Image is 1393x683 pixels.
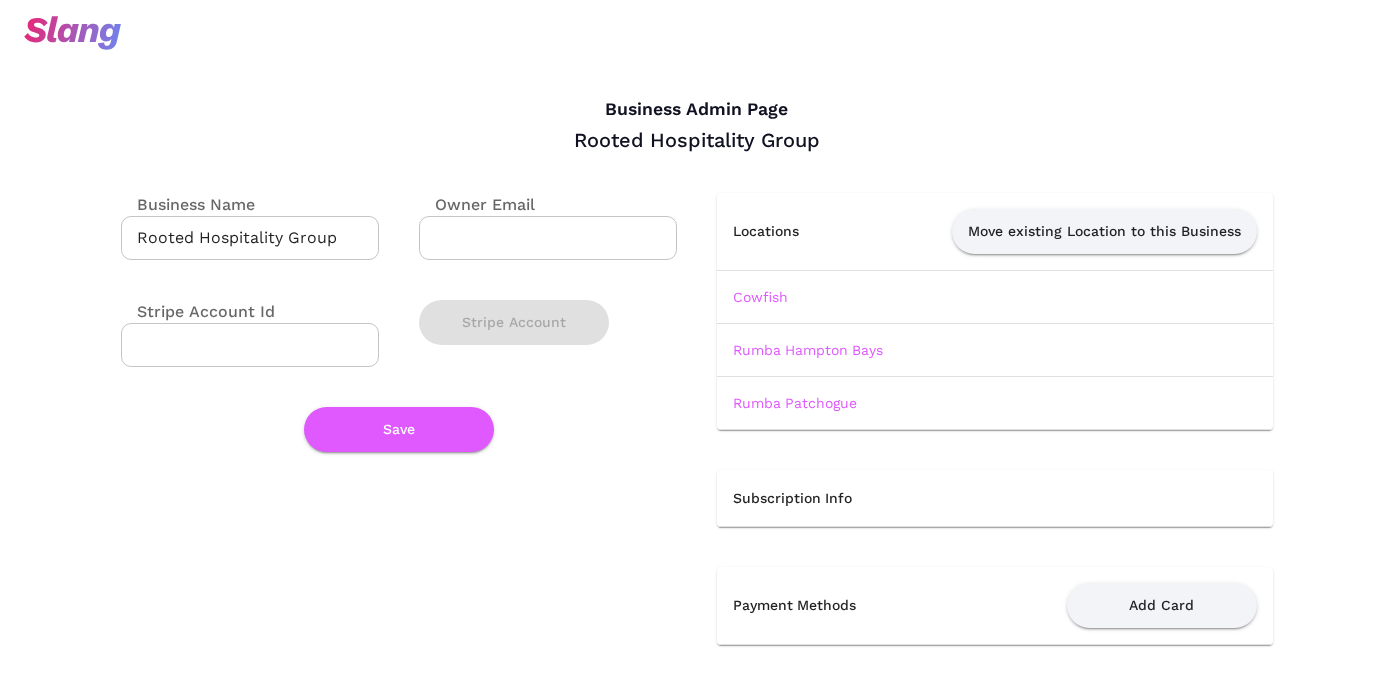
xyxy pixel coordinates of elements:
[717,193,842,271] th: Locations
[419,314,609,328] a: Stripe Account
[1067,596,1257,612] a: Add Card
[121,127,1273,153] div: Rooted Hospitality Group
[717,567,946,645] th: Payment Methods
[24,16,121,50] img: svg+xml;base64,PHN2ZyB3aWR0aD0iOTciIGhlaWdodD0iMzQiIHZpZXdCb3g9IjAgMCA5NyAzNCIgZmlsbD0ibm9uZSIgeG...
[733,289,788,305] a: Cowfish
[717,470,1273,527] th: Subscription Info
[952,209,1257,254] button: Move existing Location to this Business
[121,99,1273,121] h4: Business Admin Page
[121,300,275,323] label: Stripe Account Id
[733,342,883,358] a: Rumba Hampton Bays
[733,395,857,411] a: Rumba Patchogue
[419,193,535,216] label: Owner Email
[304,407,494,452] button: Save
[1067,583,1257,628] button: Add Card
[121,193,255,216] label: Business Name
